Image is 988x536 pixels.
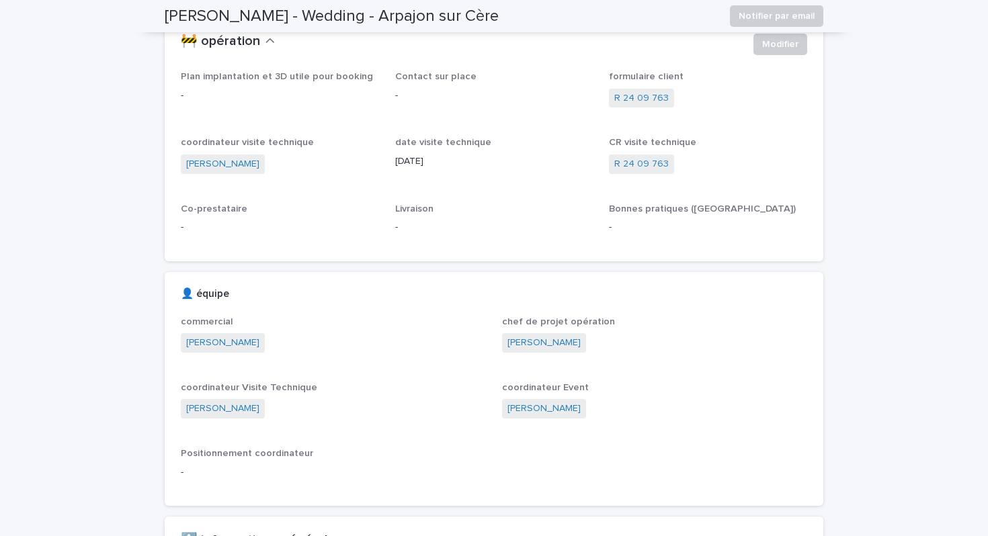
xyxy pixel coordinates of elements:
span: Contact sur place [395,72,477,81]
p: - [181,465,486,480]
a: R 24 09 763 [614,91,669,105]
h2: [PERSON_NAME] - Wedding - Arpajon sur Cère [165,7,499,26]
span: chef de projet opération [502,317,615,326]
a: [PERSON_NAME] [186,402,259,416]
span: Bonnes pratiques ([GEOGRAPHIC_DATA]) [609,204,796,214]
h2: 👤 équipe [181,288,229,300]
span: Notifier par email [739,9,815,23]
span: Plan implantation et 3D utile pour booking [181,72,373,81]
p: - [181,89,379,103]
button: Notifier par email [730,5,823,27]
span: formulaire client [609,72,684,81]
h2: 🚧 opération [181,34,260,50]
p: - [181,220,379,234]
button: 🚧 opération [181,34,275,50]
span: Livraison [395,204,434,214]
span: Co-prestataire [181,204,247,214]
p: - [395,220,593,234]
p: [DATE] [395,154,593,169]
span: coordinateur visite technique [181,138,314,147]
span: coordinateur Event [502,383,589,392]
span: Positionnement coordinateur [181,449,313,458]
p: - [609,220,807,234]
button: Modifier [753,34,807,55]
a: R 24 09 763 [614,157,669,171]
a: [PERSON_NAME] [186,336,259,350]
span: Modifier [762,38,798,51]
a: [PERSON_NAME] [186,157,259,171]
p: - [395,89,593,103]
span: CR visite technique [609,138,696,147]
a: [PERSON_NAME] [507,336,581,350]
span: coordinateur Visite Technique [181,383,317,392]
span: date visite technique [395,138,491,147]
a: [PERSON_NAME] [507,402,581,416]
span: commercial [181,317,233,326]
